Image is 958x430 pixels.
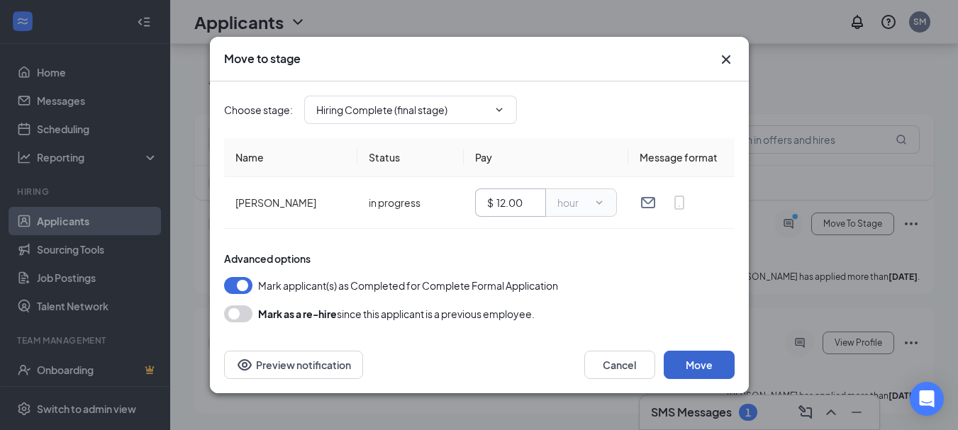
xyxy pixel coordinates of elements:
[258,277,558,294] span: Mark applicant(s) as Completed for Complete Formal Application
[224,102,293,118] span: Choose stage :
[357,138,464,177] th: Status
[718,51,735,68] svg: Cross
[584,351,655,379] button: Cancel
[628,138,735,177] th: Message format
[718,51,735,68] button: Close
[910,382,944,416] div: Open Intercom Messenger
[224,51,301,67] h3: Move to stage
[640,194,657,211] svg: Email
[357,177,464,229] td: in progress
[494,104,505,115] svg: ChevronDown
[258,307,337,320] b: Mark as a re-hire
[487,195,494,210] div: $
[224,351,363,379] button: Preview notificationEye
[671,194,688,211] svg: MobileSms
[235,196,316,209] span: [PERSON_NAME]
[224,138,357,177] th: Name
[224,251,735,266] div: Advanced options
[664,351,735,379] button: Move
[236,356,253,373] svg: Eye
[258,305,535,322] div: since this applicant is a previous employee.
[464,138,628,177] th: Pay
